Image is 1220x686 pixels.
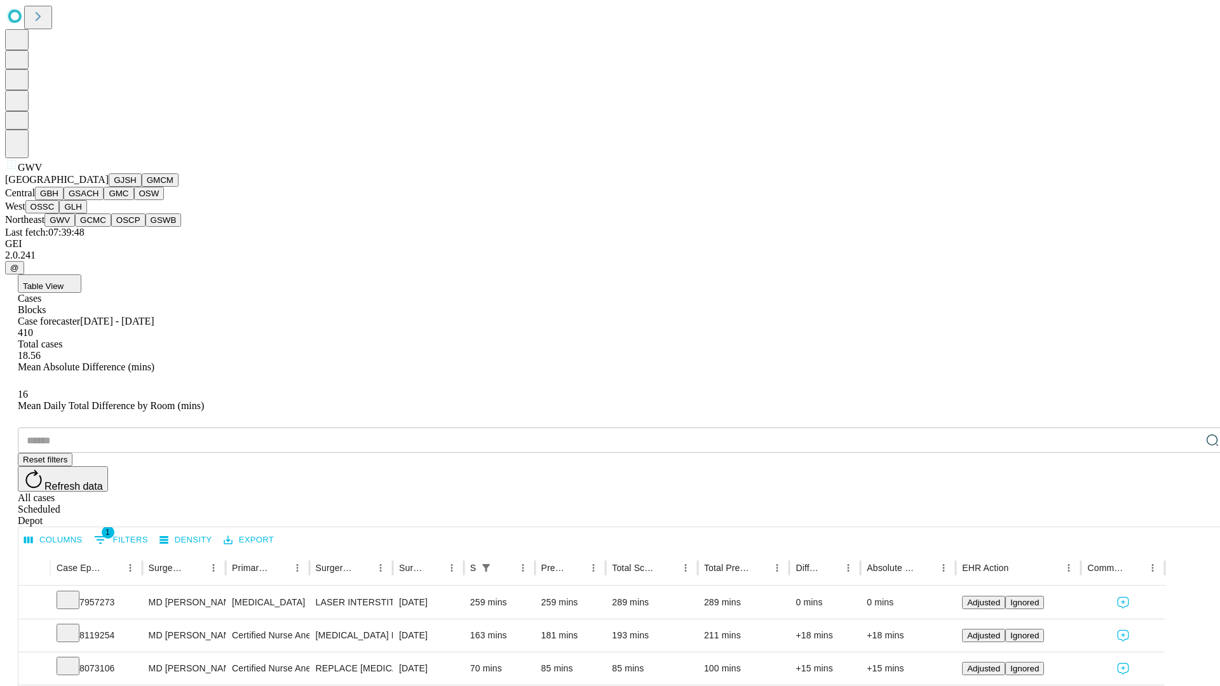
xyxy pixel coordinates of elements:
button: Sort [187,559,205,577]
span: Adjusted [967,598,1000,607]
span: Adjusted [967,664,1000,673]
button: OSW [134,187,165,200]
div: Case Epic Id [57,563,102,573]
button: Sort [659,559,677,577]
span: 410 [18,327,33,338]
span: @ [10,263,19,272]
div: Primary Service [232,563,269,573]
span: Ignored [1010,598,1039,607]
div: Surgeon Name [149,563,186,573]
div: 7957273 [57,586,136,619]
button: Menu [1144,559,1162,577]
span: [DATE] - [DATE] [80,316,154,326]
button: Ignored [1005,596,1044,609]
div: 0 mins [796,586,854,619]
button: Sort [1010,559,1027,577]
button: GBH [35,187,64,200]
button: Menu [1060,559,1078,577]
button: Refresh data [18,466,108,492]
div: 70 mins [470,652,529,685]
div: Absolute Difference [867,563,916,573]
div: 289 mins [612,586,691,619]
button: OSSC [25,200,60,213]
div: Certified Nurse Anesthetist [232,652,302,685]
button: Adjusted [962,662,1005,675]
div: [DATE] [399,586,457,619]
button: Select columns [21,530,86,550]
button: Expand [25,658,44,680]
button: Ignored [1005,629,1044,642]
div: 181 mins [541,619,600,652]
span: Central [5,187,35,198]
div: Difference [796,563,820,573]
button: Sort [822,559,839,577]
button: Sort [354,559,372,577]
span: Mean Absolute Difference (mins) [18,361,154,372]
div: +18 mins [796,619,854,652]
button: GMC [104,187,133,200]
span: Case forecaster [18,316,80,326]
button: Density [156,530,215,550]
div: +15 mins [796,652,854,685]
button: Menu [514,559,532,577]
button: GJSH [109,173,142,187]
button: Expand [25,625,44,647]
div: 289 mins [704,586,783,619]
div: 259 mins [470,586,529,619]
button: Show filters [91,530,151,550]
div: [MEDICAL_DATA] EXCISION HERNIATED INTERVERTEBRAL DISK [MEDICAL_DATA] [316,619,386,652]
div: Surgery Name [316,563,353,573]
button: Sort [917,559,935,577]
button: GSWB [146,213,182,227]
button: Adjusted [962,596,1005,609]
div: 2.0.241 [5,250,1215,261]
div: 8119254 [57,619,136,652]
button: Menu [205,559,222,577]
span: Mean Daily Total Difference by Room (mins) [18,400,204,411]
button: Menu [288,559,306,577]
button: Menu [677,559,695,577]
button: Show filters [477,559,495,577]
button: Expand [25,592,44,614]
div: Total Predicted Duration [704,563,750,573]
div: MD [PERSON_NAME] [149,652,219,685]
button: Menu [585,559,602,577]
div: [DATE] [399,652,457,685]
button: GSACH [64,187,104,200]
div: 211 mins [704,619,783,652]
span: Adjusted [967,631,1000,640]
div: MD [PERSON_NAME] [149,586,219,619]
div: LASER INTERSTITIAL THERMAL THERAPY (LITT) OF LESION, INTRACRANIAL, INCLUDING [PERSON_NAME] HOLE(S... [316,586,386,619]
span: Refresh data [44,481,103,492]
button: Sort [1126,559,1144,577]
button: GMCM [142,173,179,187]
div: 0 mins [867,586,949,619]
div: MD [PERSON_NAME] [149,619,219,652]
span: Total cases [18,339,62,349]
button: Menu [121,559,139,577]
div: 85 mins [541,652,600,685]
div: 100 mins [704,652,783,685]
span: Reset filters [23,455,67,464]
div: +18 mins [867,619,949,652]
button: Sort [104,559,121,577]
div: EHR Action [962,563,1008,573]
div: Predicted In Room Duration [541,563,566,573]
button: Sort [496,559,514,577]
button: Sort [425,559,443,577]
button: Ignored [1005,662,1044,675]
div: GEI [5,238,1215,250]
span: [GEOGRAPHIC_DATA] [5,174,109,185]
button: Adjusted [962,629,1005,642]
span: Northeast [5,214,44,225]
div: 8073106 [57,652,136,685]
button: OSCP [111,213,146,227]
div: 193 mins [612,619,691,652]
div: [MEDICAL_DATA] [232,586,302,619]
button: Menu [443,559,461,577]
div: Comments [1087,563,1124,573]
button: Sort [271,559,288,577]
div: Certified Nurse Anesthetist [232,619,302,652]
span: Ignored [1010,631,1039,640]
div: 85 mins [612,652,691,685]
